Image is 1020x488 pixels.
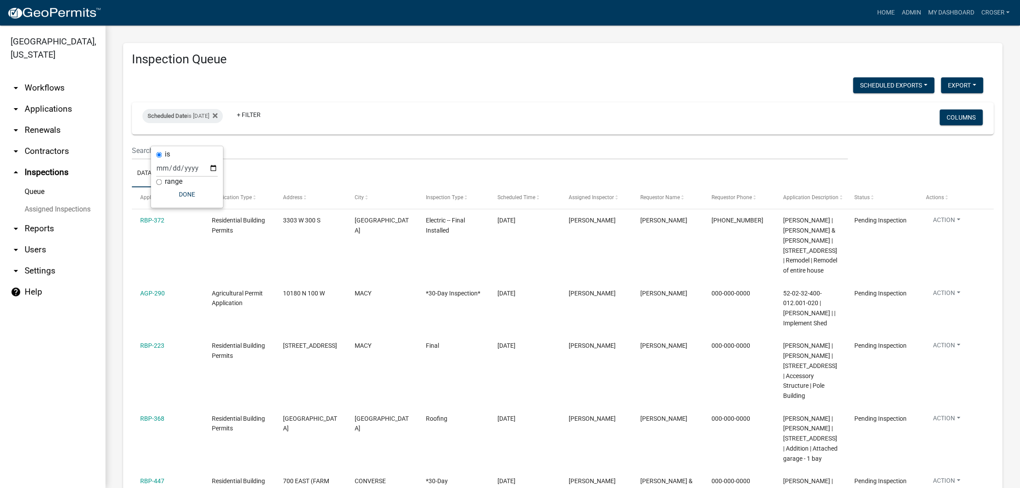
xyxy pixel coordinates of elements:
div: [DATE] [497,288,552,299]
datatable-header-cell: Requestor Phone [703,187,775,208]
span: Inspection Type [426,194,463,200]
span: CONVERSE [355,477,386,484]
span: Application [140,194,167,200]
span: Kenny Burton [569,217,616,224]
a: RBP-223 [140,342,164,349]
span: Residential Building Permits [212,342,265,359]
span: 52-02-32-400-012.001-020 | Schwartz, Robert J | | Implement Shed [783,290,835,327]
span: Assigned Inspector [569,194,614,200]
span: Pending Inspection [854,477,907,484]
datatable-header-cell: Actions [918,187,989,208]
div: is [DATE] [142,109,223,123]
a: My Dashboard [924,4,977,21]
span: Kenny Burton [569,477,616,484]
span: Final [426,342,439,349]
i: help [11,287,21,297]
span: Bobby Ault [640,342,687,349]
span: Kody Henson [640,217,687,224]
span: 3303 W 300 S [283,217,320,224]
span: 000-000-0000 [711,342,750,349]
span: Address [283,194,302,200]
span: Pending Inspection [854,415,907,422]
span: Kody Henson | Kody Henson & Alisha Morgan | 3303 W 300 S Peru, IN 46970 | Remodel | Remodel of en... [783,217,837,274]
a: RBP-372 [140,217,164,224]
h3: Inspection Queue [132,52,994,67]
datatable-header-cell: City [346,187,418,208]
datatable-header-cell: Application Type [203,187,275,208]
span: Requestor Phone [711,194,752,200]
a: Home [873,4,898,21]
i: arrow_drop_down [11,104,21,114]
button: Done [156,186,218,202]
span: City [355,194,364,200]
div: [DATE] [497,414,552,424]
datatable-header-cell: Address [275,187,346,208]
span: Kenny Burton [569,415,616,422]
span: (765) 236-5394 [711,217,763,224]
span: Kenny Burton [569,342,616,349]
i: arrow_drop_down [11,223,21,234]
span: MACY [355,290,371,297]
label: is [165,151,170,158]
a: AGP-290 [140,290,165,297]
i: arrow_drop_down [11,83,21,93]
button: Scheduled Exports [853,77,934,93]
span: Agricultural Permit Application [212,290,263,307]
span: Pending Inspection [854,290,907,297]
i: arrow_drop_down [11,244,21,255]
span: Pending Inspection [854,342,907,349]
span: Application Description [783,194,839,200]
span: Status [854,194,870,200]
span: 10180 N 100 W [283,290,325,297]
label: range [165,178,182,185]
button: Action [926,341,967,353]
a: RBP-447 [140,477,164,484]
span: 000-000-0000 [711,290,750,297]
button: Action [926,215,967,228]
span: MACY [355,342,371,349]
a: RBP-368 [140,415,164,422]
span: Max Gasaway | Elizabeth Stedwell | 1521 FORBES AVENUE PERU, IN 46970 | Addition | Attached garage... [783,415,838,462]
i: arrow_drop_up [11,167,21,178]
button: Action [926,288,967,301]
span: Actions [926,194,944,200]
a: croser [977,4,1013,21]
span: Electric -- Final Installed [426,217,465,234]
a: Data [132,160,157,188]
span: Scheduled Date [148,113,187,119]
span: 1521 FORBES AVENUE [283,415,337,432]
input: Search for inspections [132,142,848,160]
span: Scheduled Time [497,194,535,200]
span: Pending Inspection [854,217,907,224]
span: Residential Building Permits [212,415,265,432]
datatable-header-cell: Assigned Inspector [560,187,632,208]
span: Roofing [426,415,447,422]
datatable-header-cell: Application [132,187,203,208]
span: Bobby Ault | Bobby Ault | 9254 N MIAMI ST MACY, IN 46951 | Accessory Structure | Pole Building [783,342,837,399]
span: PERU [355,415,409,432]
span: Kenny Burton [640,415,687,422]
span: *30-Day Inspection* [426,290,480,297]
datatable-header-cell: Inspection Type [417,187,489,208]
span: 000-000-0000 [711,477,750,484]
span: Kenny Burton [569,290,616,297]
div: [DATE] [497,476,552,486]
datatable-header-cell: Status [846,187,918,208]
i: arrow_drop_down [11,266,21,276]
span: Peru [355,217,409,234]
div: [DATE] [497,341,552,351]
button: Action [926,414,967,426]
a: Admin [898,4,924,21]
span: 9254 N MIAMI ST [283,342,337,349]
a: + Filter [230,107,268,123]
span: Requestor Name [640,194,680,200]
datatable-header-cell: Application Description [775,187,846,208]
span: Application Type [212,194,252,200]
i: arrow_drop_down [11,146,21,157]
span: Robert Schwartz [640,290,687,297]
button: Columns [940,109,983,125]
button: Export [941,77,983,93]
span: Residential Building Permits [212,217,265,234]
datatable-header-cell: Requestor Name [632,187,704,208]
i: arrow_drop_down [11,125,21,135]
